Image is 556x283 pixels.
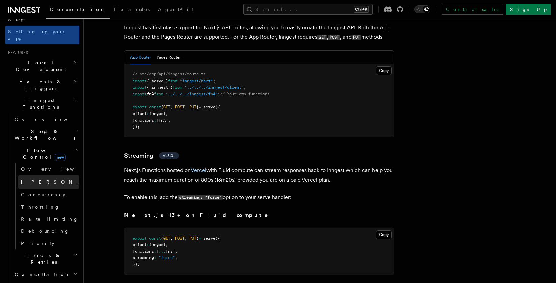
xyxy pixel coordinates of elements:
span: serve [203,105,215,109]
button: Search...Ctrl+K [243,4,373,15]
a: Throttling [18,201,79,213]
span: "inngest/next" [180,78,213,83]
span: client [133,111,147,116]
button: Flow Controlnew [12,144,79,163]
span: Debouncing [21,228,69,234]
span: Errors & Retries [12,252,73,265]
span: }); [133,124,140,129]
span: GET [163,236,170,241]
span: , [166,111,168,116]
span: ; [213,78,215,83]
span: new [55,154,66,161]
a: Overview [18,163,79,175]
span: fnA [147,92,154,96]
a: Overview [12,113,79,125]
span: export [133,105,147,109]
span: { [161,236,163,241]
span: functions [133,249,154,254]
a: Priority [18,237,79,249]
p: To enable this, add the option to your serve handler: [124,193,394,202]
kbd: Ctrl+K [354,6,369,13]
button: Cancellation [12,268,79,280]
a: Examples [110,2,154,18]
button: Copy [376,230,392,239]
span: } [196,236,199,241]
span: }); [133,262,140,267]
span: = [199,105,201,109]
button: Errors & Retries [12,249,79,268]
span: export [133,236,147,241]
span: Throttling [21,204,60,210]
a: Debouncing [18,225,79,237]
span: PUT [189,236,196,241]
span: Local Development [5,59,74,73]
span: ({ [215,236,220,241]
span: PUT [189,105,196,109]
span: , [175,249,177,254]
span: Rate limiting [21,216,78,222]
span: functions [133,118,154,123]
span: Documentation [50,7,106,12]
span: Concurrency [21,192,65,197]
span: GET [163,105,170,109]
span: , [168,118,170,123]
span: from [173,85,182,90]
span: serve [203,236,215,241]
span: : [154,255,156,260]
span: import [133,78,147,83]
span: : [154,118,156,123]
span: ... [159,249,166,254]
a: Concurrency [18,189,79,201]
p: Inngest has first class support for Next.js API routes, allowing you to easily create the Inngest... [124,23,394,42]
code: streaming: "force" [178,195,223,200]
span: Features [5,50,28,55]
a: AgentKit [154,2,198,18]
span: "force" [159,255,175,260]
button: Events & Triggers [5,75,79,94]
span: , [185,236,187,241]
span: Overview [15,117,84,122]
span: , [185,105,187,109]
span: { serve } [147,78,168,83]
span: ; [244,85,246,90]
a: [PERSON_NAME] [18,175,79,189]
span: Priority [21,241,54,246]
button: Steps & Workflows [12,125,79,144]
span: Inngest Functions [5,97,73,111]
span: [ [156,249,159,254]
span: Setting up your app [8,29,66,41]
span: , [166,242,168,247]
span: v1.8.0+ [163,153,175,158]
a: Contact sales [442,4,503,15]
span: from [168,78,177,83]
a: Setting up your app [5,26,79,44]
code: GET [317,35,327,40]
a: Rate limiting [18,213,79,225]
span: ({ [215,105,220,109]
p: Next.js Functions hosted on with Fluid compute can stream responses back to Inngest which can hel... [124,166,394,185]
button: App Router [130,51,151,64]
span: : [154,249,156,254]
span: Cancellation [12,271,70,278]
div: Flow Controlnew [12,163,79,249]
span: import [133,92,147,96]
span: inngest [149,242,166,247]
span: , [170,105,173,109]
span: client [133,242,147,247]
span: , [175,255,177,260]
span: { [161,105,163,109]
code: PUT [352,35,361,40]
span: Overview [21,166,90,172]
span: Examples [114,7,150,12]
span: // src/app/api/inngest/route.ts [133,72,206,76]
span: Steps & Workflows [12,128,75,141]
span: : [147,111,149,116]
span: // Your own functions [220,92,270,96]
span: { inngest } [147,85,173,90]
span: = [199,236,201,241]
span: from [154,92,163,96]
span: Flow Control [12,147,74,160]
span: ; [218,92,220,96]
code: POST [328,35,340,40]
span: Events & Triggers [5,78,74,92]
